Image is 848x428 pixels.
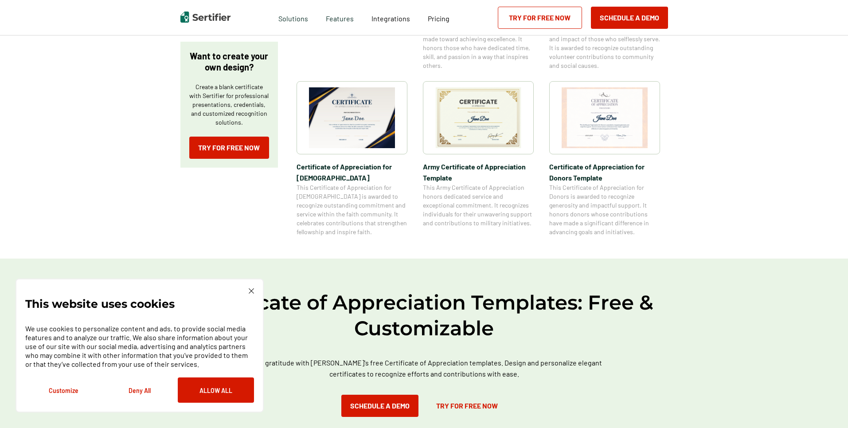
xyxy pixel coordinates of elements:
[102,377,178,403] button: Deny All
[249,288,254,294] img: Cookie Popup Close
[371,12,410,23] a: Integrations
[309,87,395,148] img: Certificate of Appreciation for Church​
[326,12,354,23] span: Features
[341,395,418,417] button: Schedule a Demo
[423,81,534,236] a: Army Certificate of Appreciation​ TemplateArmy Certificate of Appreciation​ TemplateThis Army Cer...
[238,357,610,379] p: Show gratitude with [PERSON_NAME]'s free Certificate of Appreciation templates. Design and person...
[158,290,690,341] h2: Certificate of Appreciation Templates: Free & Customizable
[549,161,660,183] span: Certificate of Appreciation for Donors​ Template
[804,385,848,428] iframe: Chat Widget
[428,12,449,23] a: Pricing
[189,82,269,127] p: Create a blank certificate with Sertifier for professional presentations, credentials, and custom...
[25,377,102,403] button: Customize
[371,14,410,23] span: Integrations
[549,17,660,70] span: This Volunteer Certificate of Appreciation celebrates the dedication and impact of those who self...
[189,137,269,159] a: Try for Free Now
[591,7,668,29] button: Schedule a Demo
[180,12,231,23] img: Sertifier | Digital Credentialing Platform
[297,161,407,183] span: Certificate of Appreciation for [DEMOGRAPHIC_DATA]​
[423,183,534,228] span: This Army Certificate of Appreciation honors dedicated service and exceptional commitment. It rec...
[189,51,269,73] p: Want to create your own design?
[562,87,648,148] img: Certificate of Appreciation for Donors​ Template
[549,183,660,236] span: This Certificate of Appreciation for Donors is awarded to recognize generosity and impactful supp...
[435,87,521,148] img: Army Certificate of Appreciation​ Template
[25,324,254,369] p: We use cookies to personalize content and ads, to provide social media features and to analyze ou...
[297,183,407,236] span: This Certificate of Appreciation for [DEMOGRAPHIC_DATA] is awarded to recognize outstanding commi...
[498,7,582,29] a: Try for Free Now
[549,81,660,236] a: Certificate of Appreciation for Donors​ TemplateCertificate of Appreciation for Donors​ TemplateT...
[428,14,449,23] span: Pricing
[423,17,534,70] span: This Olympic Certificate of Appreciation celebrates outstanding contributions made toward achievi...
[423,161,534,183] span: Army Certificate of Appreciation​ Template
[427,395,507,417] a: Try for Free Now
[178,377,254,403] button: Allow All
[25,299,175,308] p: This website uses cookies
[297,81,407,236] a: Certificate of Appreciation for Church​Certificate of Appreciation for [DEMOGRAPHIC_DATA]​This Ce...
[278,12,308,23] span: Solutions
